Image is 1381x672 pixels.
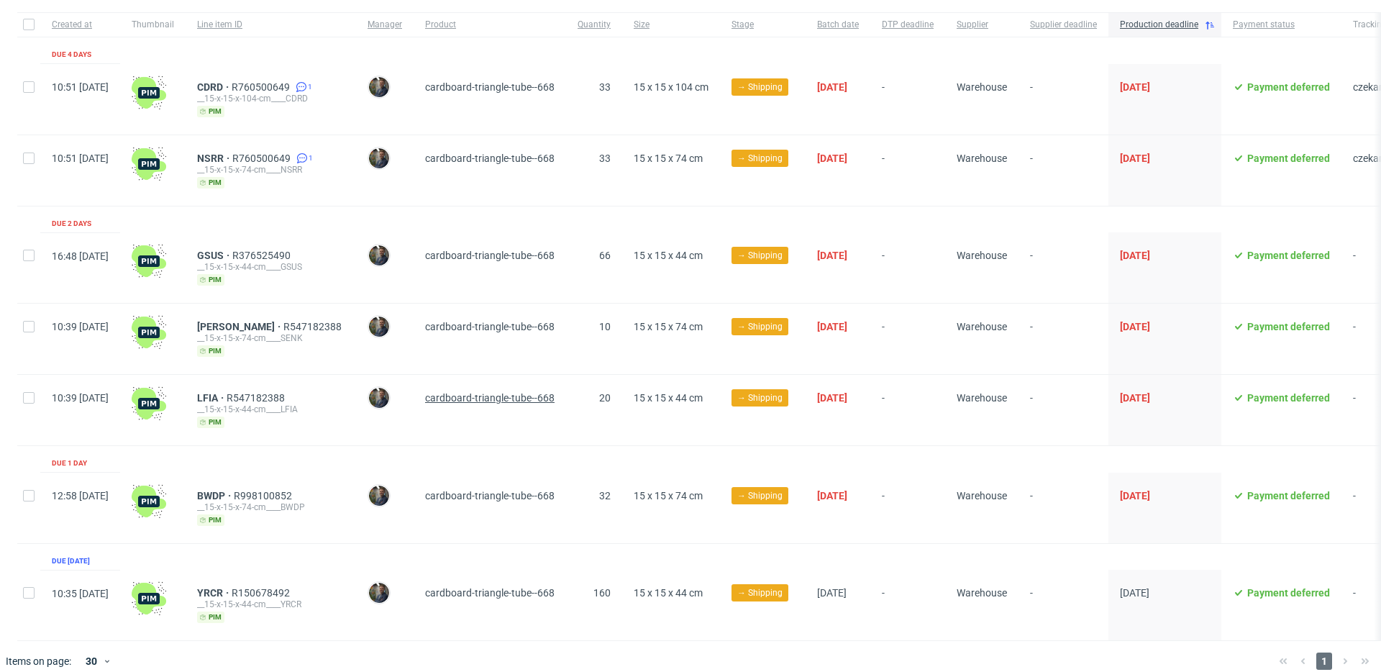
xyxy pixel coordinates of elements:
span: → Shipping [737,81,783,94]
span: Warehouse [957,490,1007,501]
span: Payment deferred [1247,587,1330,599]
span: - [882,587,934,623]
img: wHgJFi1I6lmhQAAAABJRU5ErkJggg== [132,581,166,616]
span: - [882,81,934,117]
img: Maciej Sobola [369,388,389,408]
a: LFIA [197,392,227,404]
span: Warehouse [957,250,1007,261]
span: cardboard-triangle-tube--668 [425,81,555,93]
span: [DATE] [817,321,847,332]
span: Thumbnail [132,19,174,31]
span: [DATE] [1120,81,1150,93]
span: [DATE] [817,392,847,404]
div: __15-x-15-x-74-cm____BWDP [197,501,345,513]
span: 66 [599,250,611,261]
span: Payment deferred [1247,250,1330,261]
span: cardboard-triangle-tube--668 [425,153,555,164]
div: Due [DATE] [52,555,90,567]
img: Maciej Sobola [369,486,389,506]
span: Payment deferred [1247,153,1330,164]
span: Warehouse [957,81,1007,93]
span: [DATE] [817,250,847,261]
span: Payment status [1233,19,1330,31]
span: - [1030,490,1097,526]
span: [DATE] [1120,250,1150,261]
img: Maciej Sobola [369,148,389,168]
span: [PERSON_NAME] [197,321,283,332]
a: R547182388 [283,321,345,332]
a: CDRD [197,81,232,93]
span: 32 [599,490,611,501]
span: 10:39 [DATE] [52,392,109,404]
span: 160 [593,587,611,599]
span: - [1030,250,1097,286]
span: pim [197,106,224,117]
a: YRCR [197,587,232,599]
span: Quantity [578,19,611,31]
img: wHgJFi1I6lmhQAAAABJRU5ErkJggg== [132,76,166,110]
span: Payment deferred [1247,490,1330,501]
span: Batch date [817,19,859,31]
span: R998100852 [234,490,295,501]
img: Maciej Sobola [369,245,389,265]
span: → Shipping [737,249,783,262]
span: 33 [599,81,611,93]
span: BWDP [197,490,234,501]
a: NSRR [197,153,232,164]
span: DTP deadline [882,19,934,31]
a: R760500649 [232,81,293,93]
span: 10:51 [DATE] [52,81,109,93]
span: pim [197,177,224,189]
span: Production deadline [1120,19,1198,31]
span: 10:35 [DATE] [52,588,109,599]
span: [DATE] [1120,392,1150,404]
span: → Shipping [737,586,783,599]
img: Maciej Sobola [369,583,389,603]
span: - [1030,81,1097,117]
span: 1 [1316,653,1332,670]
img: wHgJFi1I6lmhQAAAABJRU5ErkJggg== [132,386,166,421]
a: 1 [293,81,312,93]
div: __15-x-15-x-74-cm____SENK [197,332,345,344]
span: 15 x 15 x 74 cm [634,153,703,164]
span: pim [197,612,224,623]
span: → Shipping [737,391,783,404]
span: Items on page: [6,654,71,668]
span: pim [197,345,224,357]
span: Supplier deadline [1030,19,1097,31]
a: R150678492 [232,587,293,599]
img: wHgJFi1I6lmhQAAAABJRU5ErkJggg== [132,484,166,519]
span: pim [197,417,224,428]
span: Payment deferred [1247,392,1330,404]
span: → Shipping [737,489,783,502]
span: [DATE] [1120,490,1150,501]
span: R760500649 [232,153,293,164]
div: 30 [77,651,103,671]
span: 15 x 15 x 44 cm [634,392,703,404]
span: 33 [599,153,611,164]
span: Stage [731,19,794,31]
span: Size [634,19,708,31]
img: Maciej Sobola [369,317,389,337]
span: - [1030,392,1097,428]
span: cardboard-triangle-tube--668 [425,587,555,599]
span: - [882,321,934,357]
div: __15-x-15-x-44-cm____YRCR [197,599,345,610]
a: GSUS [197,250,232,261]
span: → Shipping [737,152,783,165]
span: [DATE] [1120,321,1150,332]
div: Due 4 days [52,49,91,60]
span: 16:48 [DATE] [52,250,109,262]
img: wHgJFi1I6lmhQAAAABJRU5ErkJggg== [132,147,166,181]
img: wHgJFi1I6lmhQAAAABJRU5ErkJggg== [132,244,166,278]
a: R547182388 [227,392,288,404]
span: 1 [309,153,313,164]
span: Warehouse [957,321,1007,332]
span: cardboard-triangle-tube--668 [425,321,555,332]
span: 15 x 15 x 44 cm [634,587,703,599]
